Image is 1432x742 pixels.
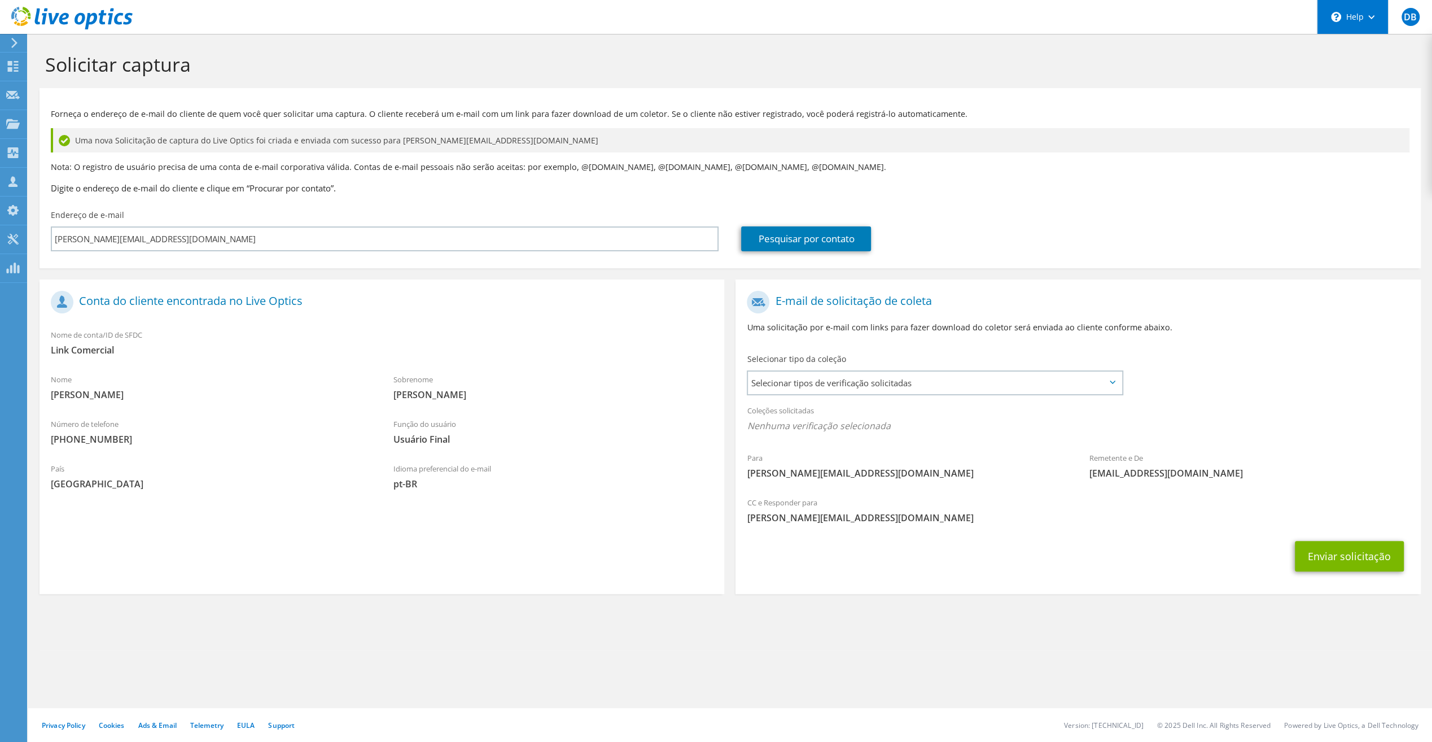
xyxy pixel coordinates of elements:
div: Função do usuário [382,412,725,451]
svg: \n [1331,12,1341,22]
a: EULA [237,721,255,730]
div: Número de telefone [40,412,382,451]
span: [PERSON_NAME] [51,389,371,401]
h1: Conta do cliente encontrada no Live Optics [51,291,707,313]
p: Nota: O registro de usuário precisa de uma conta de e-mail corporativa válida. Contas de e-mail p... [51,161,1409,173]
span: Link Comercial [51,344,713,356]
div: Sobrenome [382,368,725,407]
div: Coleções solicitadas [735,399,1420,440]
p: Forneça o endereço de e-mail do cliente de quem você quer solicitar uma captura. O cliente recebe... [51,108,1409,120]
a: Cookies [99,721,125,730]
div: Nome [40,368,382,407]
span: [GEOGRAPHIC_DATA] [51,478,371,490]
div: CC e Responder para [735,491,1420,530]
h1: E-mail de solicitação de coleta [747,291,1403,313]
p: Uma solicitação por e-mail com links para fazer download do coletor será enviada ao cliente confo... [747,321,1409,334]
span: Nenhuma verificação selecionada [747,420,1409,432]
label: Selecionar tipo da coleção [747,353,846,365]
span: [PERSON_NAME][EMAIL_ADDRESS][DOMAIN_NAME] [747,467,1067,479]
li: Powered by Live Optics, a Dell Technology [1284,721,1418,730]
span: Selecionar tipos de verificação solicitadas [748,372,1121,394]
div: Para [735,446,1078,485]
span: [PERSON_NAME][EMAIL_ADDRESS][DOMAIN_NAME] [747,512,1409,524]
div: País [40,457,382,496]
span: [PERSON_NAME] [393,389,713,401]
label: Endereço de e-mail [51,209,124,221]
a: Privacy Policy [42,721,85,730]
span: DB [1402,8,1420,26]
div: Remetente e De [1078,446,1421,485]
button: Enviar solicitação [1295,541,1404,571]
li: © 2025 Dell Inc. All Rights Reserved [1157,721,1271,730]
h1: Solicitar captura [45,53,1409,76]
a: Support [268,721,295,730]
h3: Digite o endereço de e-mail do cliente e clique em “Procurar por contato”. [51,182,1409,194]
div: Idioma preferencial do e-mail [382,457,725,496]
span: pt-BR [393,478,713,490]
a: Ads & Email [138,721,177,730]
div: Nome de conta/ID de SFDC [40,323,724,362]
a: Pesquisar por contato [741,226,871,251]
a: Telemetry [190,721,224,730]
span: [PHONE_NUMBER] [51,433,371,446]
li: Version: [TECHNICAL_ID] [1064,721,1144,730]
span: Uma nova Solicitação de captura do Live Optics foi criada e enviada com sucesso para [PERSON_NAME... [75,134,598,147]
span: Usuário Final [393,433,713,446]
span: [EMAIL_ADDRESS][DOMAIN_NAME] [1089,467,1409,479]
